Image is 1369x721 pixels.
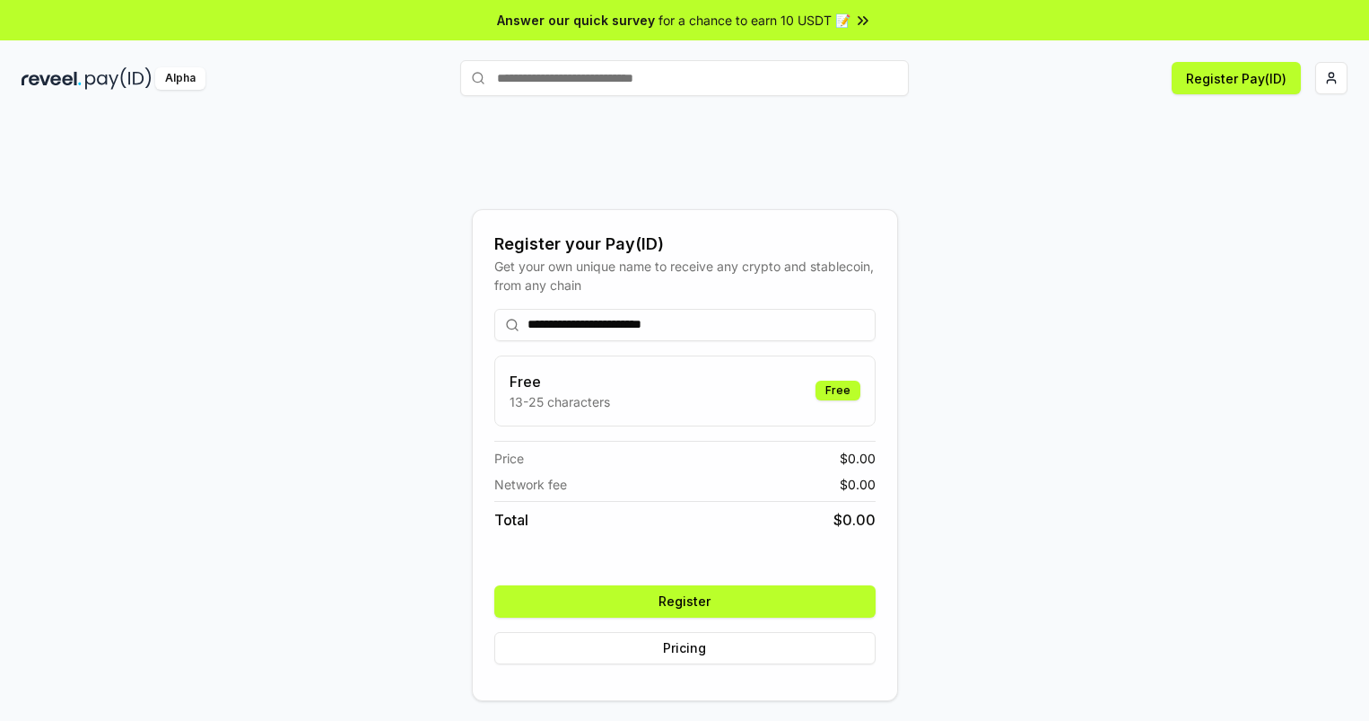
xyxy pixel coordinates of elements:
[494,449,524,468] span: Price
[510,371,610,392] h3: Free
[510,392,610,411] p: 13-25 characters
[494,585,876,618] button: Register
[494,232,876,257] div: Register your Pay(ID)
[840,475,876,494] span: $ 0.00
[658,11,850,30] span: for a chance to earn 10 USDT 📝
[494,509,528,531] span: Total
[85,67,152,90] img: pay_id
[833,509,876,531] span: $ 0.00
[494,257,876,295] div: Get your own unique name to receive any crypto and stablecoin, from any chain
[815,381,860,400] div: Free
[22,67,82,90] img: reveel_dark
[494,632,876,664] button: Pricing
[1172,62,1301,94] button: Register Pay(ID)
[494,475,567,494] span: Network fee
[497,11,655,30] span: Answer our quick survey
[155,67,205,90] div: Alpha
[840,449,876,468] span: $ 0.00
